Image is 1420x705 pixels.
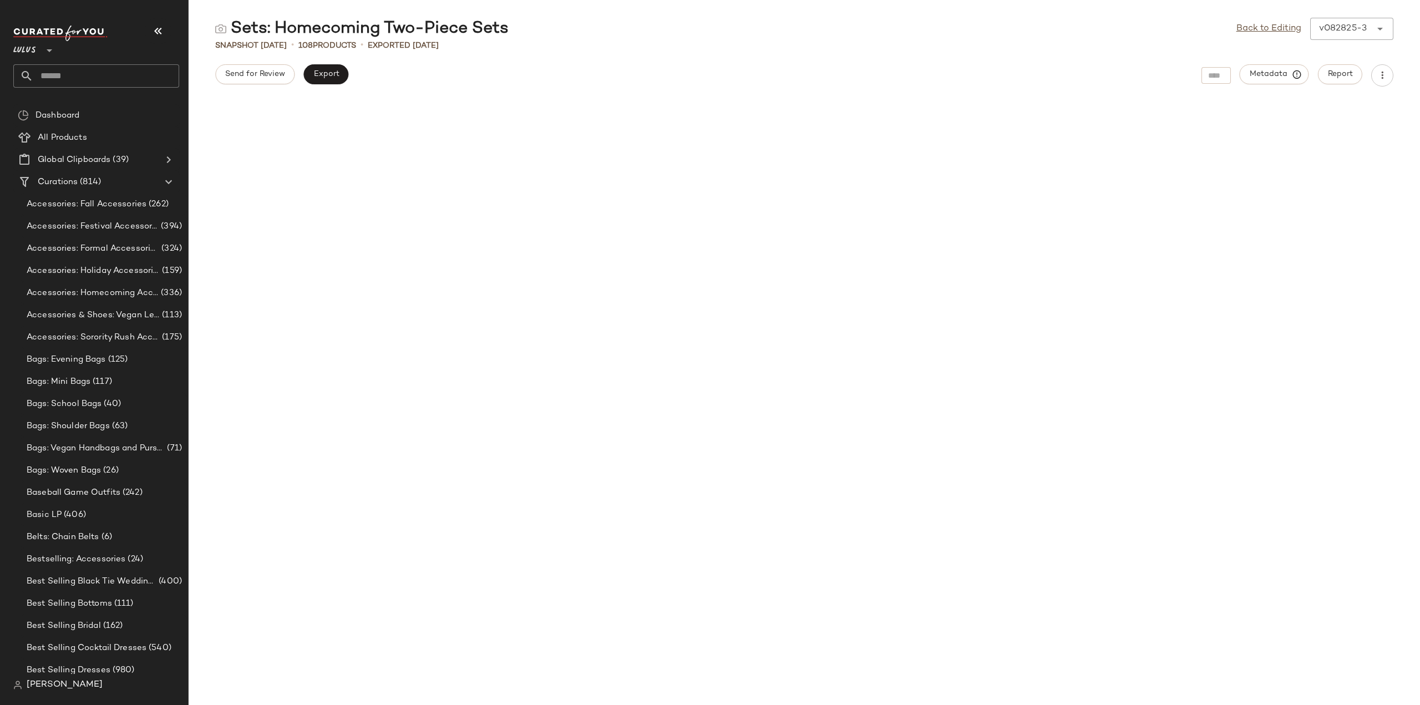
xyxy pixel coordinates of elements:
span: Bags: School Bags [27,398,102,410]
span: (336) [159,287,182,300]
span: Bags: Woven Bags [27,464,101,477]
span: Curations [38,176,78,189]
span: Best Selling Bottoms [27,597,112,610]
span: (980) [110,664,135,677]
span: (324) [159,242,182,255]
span: Accessories: Fall Accessories [27,198,146,211]
span: (175) [160,331,182,344]
div: Sets: Homecoming Two-Piece Sets [215,18,509,40]
button: Metadata [1240,64,1309,84]
span: (63) [110,420,128,433]
span: (242) [120,486,143,499]
span: Global Clipboards [38,154,110,166]
span: • [361,39,363,52]
span: Belts: Chain Belts [27,531,99,544]
span: (540) [146,642,171,655]
span: Best Selling Bridal [27,620,101,632]
span: Bags: Vegan Handbags and Purses [27,442,165,455]
span: Best Selling Cocktail Dresses [27,642,146,655]
span: (71) [165,442,182,455]
span: (39) [110,154,129,166]
span: • [291,39,294,52]
a: Back to Editing [1236,22,1301,35]
span: Bags: Shoulder Bags [27,420,110,433]
span: (400) [156,575,182,588]
span: (262) [146,198,169,211]
span: Export [313,70,339,79]
span: Dashboard [35,109,79,122]
span: 108 [298,42,313,50]
p: Exported [DATE] [368,40,439,52]
span: All Products [38,131,87,144]
span: [PERSON_NAME] [27,678,103,692]
img: cfy_white_logo.C9jOOHJF.svg [13,26,108,41]
span: (394) [159,220,182,233]
span: (125) [106,353,128,366]
div: v082825-3 [1319,22,1367,35]
span: Report [1327,70,1353,79]
span: Snapshot [DATE] [215,40,287,52]
span: (6) [99,531,112,544]
span: Accessories: Sorority Rush Accessories [27,331,160,344]
span: (406) [62,509,86,521]
span: Accessories: Festival Accessories [27,220,159,233]
span: (814) [78,176,101,189]
span: Accessories: Homecoming Accessories [27,287,159,300]
span: (26) [101,464,119,477]
img: svg%3e [18,110,29,121]
button: Export [303,64,348,84]
span: Bags: Mini Bags [27,376,90,388]
span: Best Selling Black Tie Wedding Guest [27,575,156,588]
span: Lulus [13,38,36,58]
img: svg%3e [13,681,22,689]
img: svg%3e [215,23,226,34]
span: Bags: Evening Bags [27,353,106,366]
button: Send for Review [215,64,295,84]
span: Accessories: Holiday Accessories [27,265,160,277]
span: (113) [160,309,182,322]
span: Metadata [1249,69,1300,79]
span: Basic LP [27,509,62,521]
span: (40) [102,398,121,410]
span: (117) [90,376,112,388]
button: Report [1318,64,1362,84]
span: Best Selling Dresses [27,664,110,677]
span: (24) [125,553,143,566]
span: Accessories & Shoes: Vegan Leather [27,309,160,322]
span: Bestselling: Accessories [27,553,125,566]
span: Accessories: Formal Accessories [27,242,159,255]
span: (111) [112,597,134,610]
div: Products [298,40,356,52]
span: (162) [101,620,123,632]
span: Send for Review [225,70,285,79]
span: Baseball Game Outfits [27,486,120,499]
span: (159) [160,265,182,277]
